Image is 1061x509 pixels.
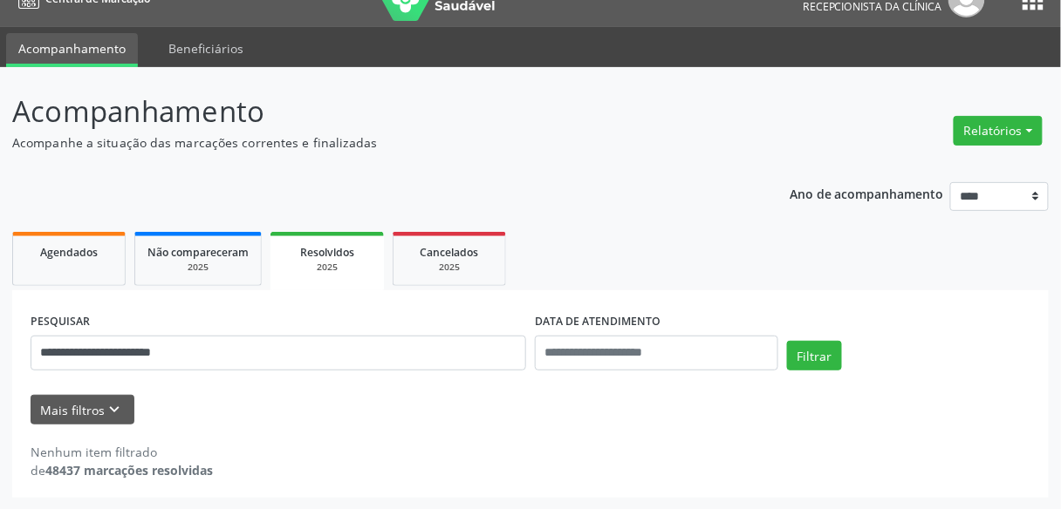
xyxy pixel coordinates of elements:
[406,261,493,274] div: 2025
[31,395,134,425] button: Mais filtroskeyboard_arrow_down
[147,245,249,260] span: Não compareceram
[31,443,213,461] div: Nenhum item filtrado
[156,33,256,64] a: Beneficiários
[12,90,738,133] p: Acompanhamento
[106,400,125,419] i: keyboard_arrow_down
[787,341,842,370] button: Filtrar
[283,261,372,274] div: 2025
[40,245,98,260] span: Agendados
[147,261,249,274] div: 2025
[31,461,213,479] div: de
[421,245,479,260] span: Cancelados
[790,182,944,204] p: Ano de acompanhamento
[12,133,738,152] p: Acompanhe a situação das marcações correntes e finalizadas
[45,462,213,478] strong: 48437 marcações resolvidas
[300,245,354,260] span: Resolvidos
[954,116,1043,146] button: Relatórios
[6,33,138,67] a: Acompanhamento
[535,309,661,336] label: DATA DE ATENDIMENTO
[31,309,90,336] label: PESQUISAR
